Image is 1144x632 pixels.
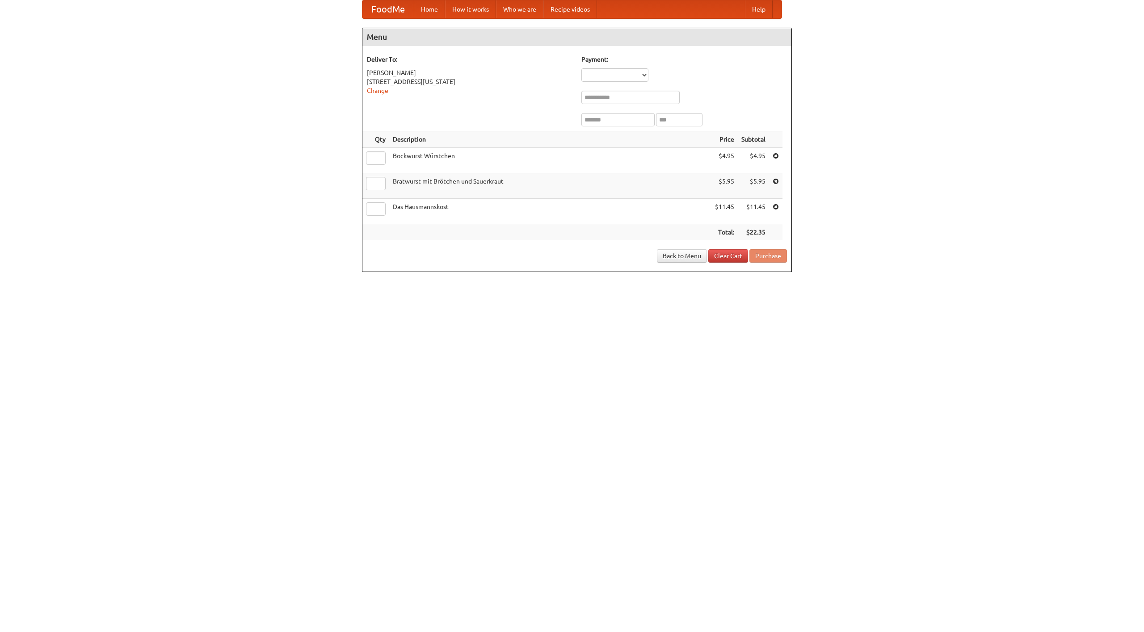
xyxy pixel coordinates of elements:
[362,28,791,46] h4: Menu
[445,0,496,18] a: How it works
[657,249,707,263] a: Back to Menu
[711,224,738,241] th: Total:
[738,173,769,199] td: $5.95
[414,0,445,18] a: Home
[711,199,738,224] td: $11.45
[581,55,787,64] h5: Payment:
[708,249,748,263] a: Clear Cart
[738,148,769,173] td: $4.95
[367,77,572,86] div: [STREET_ADDRESS][US_STATE]
[389,148,711,173] td: Bockwurst Würstchen
[389,173,711,199] td: Bratwurst mit Brötchen und Sauerkraut
[711,148,738,173] td: $4.95
[362,0,414,18] a: FoodMe
[367,87,388,94] a: Change
[389,131,711,148] th: Description
[362,131,389,148] th: Qty
[389,199,711,224] td: Das Hausmannskost
[367,68,572,77] div: [PERSON_NAME]
[711,131,738,148] th: Price
[367,55,572,64] h5: Deliver To:
[738,131,769,148] th: Subtotal
[711,173,738,199] td: $5.95
[738,224,769,241] th: $22.35
[749,249,787,263] button: Purchase
[543,0,597,18] a: Recipe videos
[496,0,543,18] a: Who we are
[745,0,773,18] a: Help
[738,199,769,224] td: $11.45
